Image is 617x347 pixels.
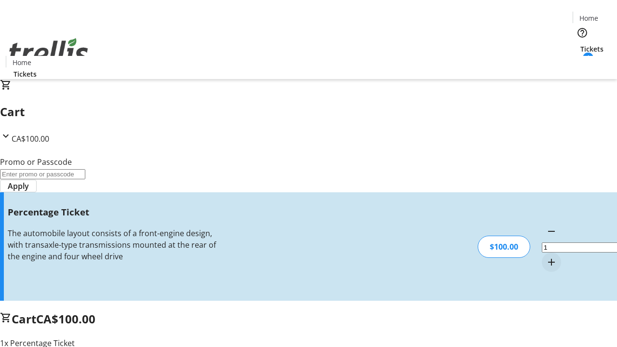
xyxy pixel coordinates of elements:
span: Apply [8,180,29,192]
div: $100.00 [478,236,530,258]
a: Home [573,13,604,23]
span: Tickets [580,44,604,54]
span: Tickets [13,69,37,79]
button: Cart [573,54,592,73]
button: Increment by one [542,253,561,272]
span: Home [13,57,31,67]
span: Home [579,13,598,23]
span: CA$100.00 [36,311,95,327]
a: Tickets [573,44,611,54]
a: Home [6,57,37,67]
h3: Percentage Ticket [8,205,218,219]
div: The automobile layout consists of a front-engine design, with transaxle-type transmissions mounte... [8,227,218,262]
button: Decrement by one [542,222,561,241]
button: Help [573,23,592,42]
span: CA$100.00 [12,133,49,144]
a: Tickets [6,69,44,79]
img: Orient E2E Organization xL2k3T5cPu's Logo [6,27,92,76]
